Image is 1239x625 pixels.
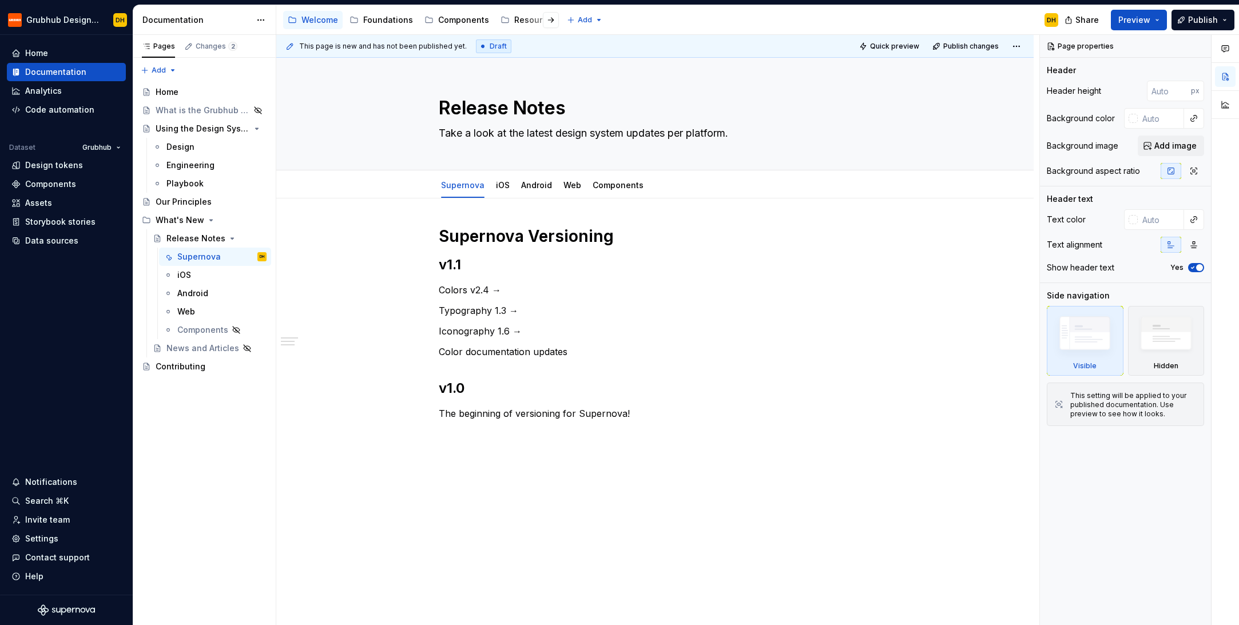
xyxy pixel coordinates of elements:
[1047,193,1093,205] div: Header text
[441,180,485,190] a: Supernova
[137,120,271,138] a: Using the Design System
[25,514,70,526] div: Invite team
[436,94,869,122] textarea: Release Notes
[588,173,648,197] div: Components
[177,324,228,336] div: Components
[166,343,239,354] div: News and Articles
[514,14,557,26] div: Resources
[1188,14,1218,26] span: Publish
[116,15,125,25] div: DH
[77,140,126,156] button: Grubhub
[137,101,271,120] a: What is the Grubhub Design System?
[7,530,126,548] a: Settings
[438,14,489,26] div: Components
[1073,361,1097,371] div: Visible
[1047,85,1101,97] div: Header height
[7,194,126,212] a: Assets
[25,552,90,563] div: Contact support
[439,304,871,317] p: Typography 1.3 →
[137,193,271,211] a: Our Principles
[439,324,871,338] p: Iconography 1.6 →
[521,180,552,190] a: Android
[25,47,48,59] div: Home
[7,82,126,100] a: Analytics
[159,321,271,339] a: Components
[420,11,494,29] a: Components
[490,42,507,51] span: Draft
[7,156,126,174] a: Design tokens
[156,361,205,372] div: Contributing
[177,288,208,299] div: Android
[1075,14,1099,26] span: Share
[148,138,271,156] a: Design
[870,42,919,51] span: Quick preview
[25,216,96,228] div: Storybook stories
[1059,10,1106,30] button: Share
[82,143,112,152] span: Grubhub
[148,174,271,193] a: Playbook
[137,62,180,78] button: Add
[137,83,271,101] a: Home
[228,42,237,51] span: 2
[7,232,126,250] a: Data sources
[1154,140,1197,152] span: Add image
[159,284,271,302] a: Android
[25,533,58,544] div: Settings
[25,178,76,190] div: Components
[196,42,237,51] div: Changes
[7,567,126,586] button: Help
[148,156,271,174] a: Engineering
[25,571,43,582] div: Help
[1118,14,1150,26] span: Preview
[7,175,126,193] a: Components
[1047,140,1118,152] div: Background image
[9,143,35,152] div: Dataset
[1070,391,1197,419] div: This setting will be applied to your published documentation. Use preview to see how it looks.
[137,211,271,229] div: What's New
[1170,263,1184,272] label: Yes
[491,173,514,197] div: iOS
[283,11,343,29] a: Welcome
[496,11,561,29] a: Resources
[929,38,1004,54] button: Publish changes
[177,306,195,317] div: Web
[25,476,77,488] div: Notifications
[439,256,871,274] h2: v1.1
[8,13,22,27] img: 4e8d6f31-f5cf-47b4-89aa-e4dec1dc0822.png
[1111,10,1167,30] button: Preview
[25,197,52,209] div: Assets
[159,302,271,321] a: Web
[1047,113,1115,124] div: Background color
[1047,165,1140,177] div: Background aspect ratio
[1047,290,1110,301] div: Side navigation
[1191,86,1200,95] p: px
[563,180,581,190] a: Web
[177,251,221,262] div: Supernova
[1154,361,1178,371] div: Hidden
[7,492,126,510] button: Search ⌘K
[1138,136,1204,156] button: Add image
[142,14,251,26] div: Documentation
[159,266,271,284] a: iOS
[25,104,94,116] div: Code automation
[25,495,69,507] div: Search ⌘K
[177,269,191,281] div: iOS
[559,173,586,197] div: Web
[142,42,175,51] div: Pages
[166,178,204,189] div: Playbook
[7,548,126,567] button: Contact support
[1138,209,1184,230] input: Auto
[1047,262,1114,273] div: Show header text
[1128,306,1205,376] div: Hidden
[439,226,871,246] h1: Supernova Versioning
[1047,306,1123,376] div: Visible
[2,7,130,32] button: Grubhub Design SystemDH
[38,604,95,616] svg: Supernova Logo
[260,251,264,262] div: DH
[25,66,86,78] div: Documentation
[152,66,166,75] span: Add
[7,101,126,119] a: Code automation
[25,85,62,97] div: Analytics
[166,233,225,244] div: Release Notes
